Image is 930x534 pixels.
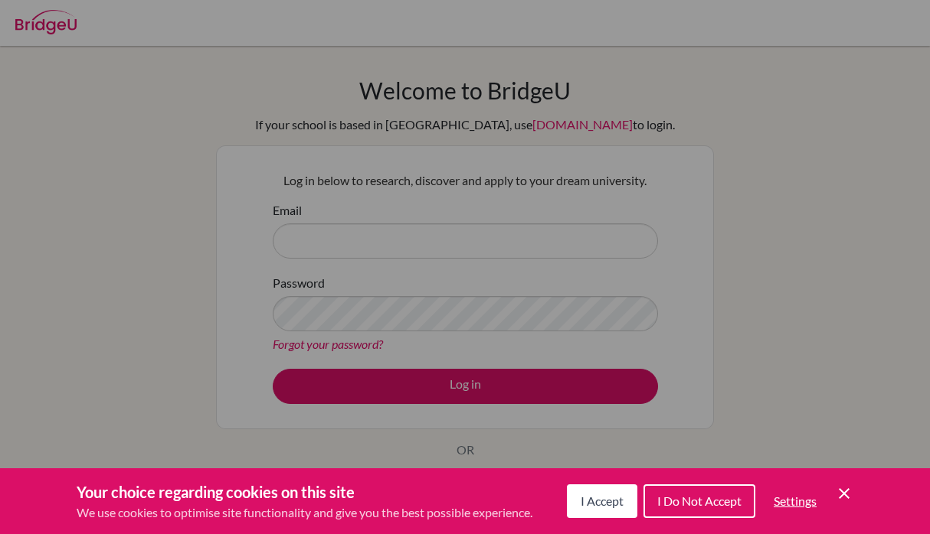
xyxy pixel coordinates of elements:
[761,486,829,516] button: Settings
[77,480,532,503] h3: Your choice regarding cookies on this site
[643,484,755,518] button: I Do Not Accept
[581,493,624,508] span: I Accept
[657,493,742,508] span: I Do Not Accept
[567,484,637,518] button: I Accept
[77,503,532,522] p: We use cookies to optimise site functionality and give you the best possible experience.
[835,484,853,503] button: Save and close
[774,493,817,508] span: Settings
